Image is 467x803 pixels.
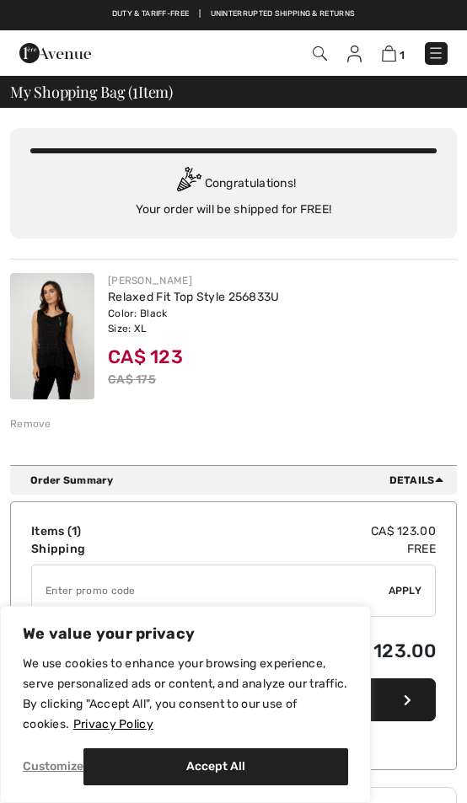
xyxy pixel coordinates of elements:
s: CA$ 175 [108,372,156,387]
span: 1 [132,81,138,100]
span: Apply [389,583,422,598]
img: Relaxed Fit Top Style 256833U [10,273,94,399]
span: My Shopping Bag ( Item) [10,84,173,99]
img: My Info [347,46,362,62]
input: Promo code [32,565,389,616]
td: Shipping [31,540,175,558]
p: We value your privacy [23,624,348,644]
a: 1 [382,45,405,62]
a: Privacy Policy [72,716,154,732]
span: 1 [72,524,77,538]
span: CA$ 123 [108,345,183,368]
td: Items ( ) [31,522,175,540]
img: Shopping Bag [382,46,396,62]
a: Relaxed Fit Top Style 256833U [108,290,280,304]
span: 1 [400,49,405,62]
span: Details [389,473,450,488]
button: Accept All [83,748,348,785]
img: Menu [427,45,444,62]
td: Free [175,540,436,558]
p: We use cookies to enhance your browsing experience, serve personalized ads or content, and analyz... [23,654,348,735]
div: [PERSON_NAME] [108,273,457,288]
img: 1ère Avenue [19,43,91,63]
img: Search [313,46,327,61]
button: Customize [23,757,83,777]
div: Color: Black Size: XL [108,306,457,336]
a: 1ère Avenue [19,46,91,60]
img: Congratulation2.svg [171,167,205,201]
td: CA$ 123.00 [175,522,436,540]
div: Congratulations! Your order will be shipped for FREE! [30,167,437,218]
div: Order Summary [30,473,450,488]
div: Remove [10,416,51,431]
